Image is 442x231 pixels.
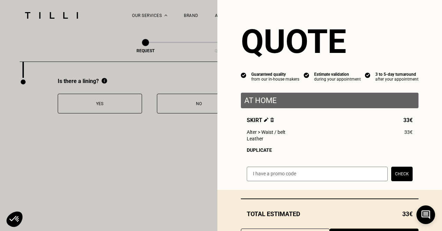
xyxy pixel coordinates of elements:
[375,77,419,82] div: after your appointment
[314,72,361,77] div: Estimate validation
[247,167,388,181] input: I have a promo code
[270,118,274,122] img: Delete
[314,77,361,82] div: during your appointment
[247,136,263,141] span: Leather
[402,210,413,218] span: 33€
[375,72,419,77] div: 3 to 5-day turnaround
[251,72,299,77] div: Guaranteed quality
[241,210,419,218] div: Total estimated
[247,129,285,135] span: Alter > Waist / belt
[241,72,246,78] img: icon list info
[304,72,309,78] img: icon list info
[391,167,413,181] button: Check
[403,117,413,123] span: 33€
[241,22,419,61] section: Quote
[264,118,269,122] img: Edit
[247,117,274,123] span: Skirt
[365,72,370,78] img: icon list info
[247,147,413,153] div: Duplicate
[404,129,413,135] span: 33€
[244,96,415,105] p: At home
[251,77,299,82] div: from our in-house makers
